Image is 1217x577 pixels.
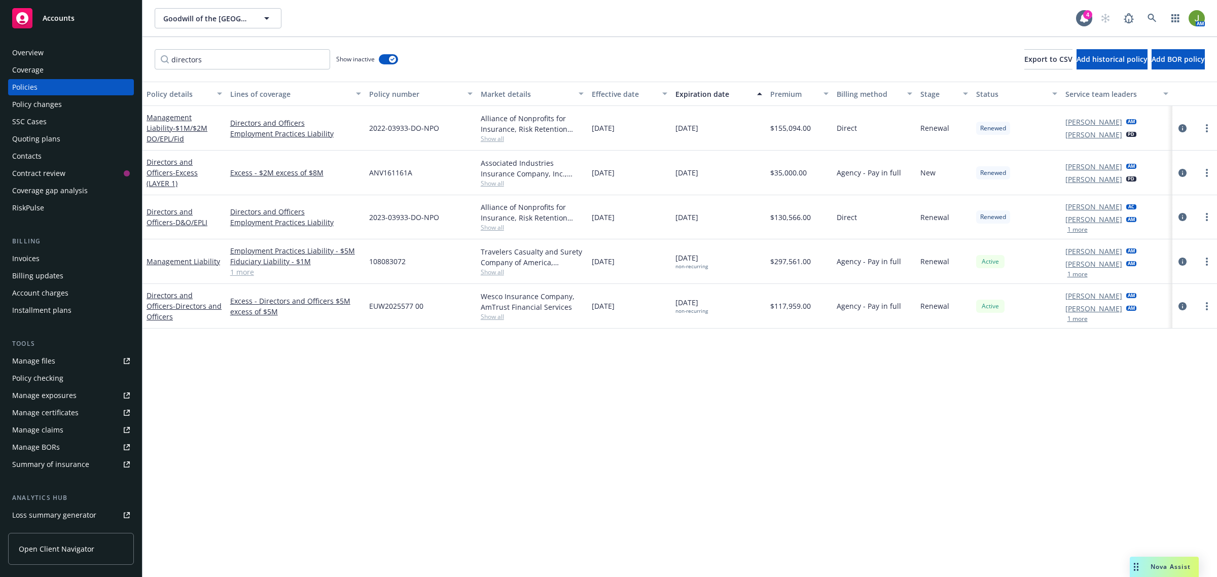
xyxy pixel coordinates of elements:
[1065,161,1122,172] a: [PERSON_NAME]
[147,207,207,227] a: Directors and Officers
[1189,10,1205,26] img: photo
[12,79,38,95] div: Policies
[920,89,957,99] div: Stage
[8,131,134,147] a: Quoting plans
[142,82,226,106] button: Policy details
[12,387,77,404] div: Manage exposures
[12,422,63,438] div: Manage claims
[592,301,615,311] span: [DATE]
[675,123,698,133] span: [DATE]
[12,507,96,523] div: Loss summary generator
[1077,54,1148,64] span: Add historical policy
[592,89,656,99] div: Effective date
[1201,300,1213,312] a: more
[147,89,211,99] div: Policy details
[837,89,901,99] div: Billing method
[481,89,573,99] div: Market details
[1151,562,1191,571] span: Nova Assist
[671,82,766,106] button: Expiration date
[12,165,65,182] div: Contract review
[837,301,901,311] span: Agency - Pay in full
[1152,49,1205,69] button: Add BOR policy
[770,212,811,223] span: $130,566.00
[1065,214,1122,225] a: [PERSON_NAME]
[8,339,134,349] div: Tools
[980,124,1006,133] span: Renewed
[19,544,94,554] span: Open Client Navigator
[8,439,134,455] a: Manage BORs
[369,256,406,267] span: 108083072
[1095,8,1116,28] a: Start snowing
[226,82,365,106] button: Lines of coverage
[481,113,584,134] div: Alliance of Nonprofits for Insurance, Risk Retention Group, Inc., Nonprofits Insurance Alliance o...
[8,302,134,318] a: Installment plans
[8,165,134,182] a: Contract review
[1065,174,1122,185] a: [PERSON_NAME]
[12,45,44,61] div: Overview
[12,405,79,421] div: Manage certificates
[12,353,55,369] div: Manage files
[8,45,134,61] a: Overview
[230,118,361,128] a: Directors and Officers
[1067,271,1088,277] button: 1 more
[12,439,60,455] div: Manage BORs
[770,89,818,99] div: Premium
[837,167,901,178] span: Agency - Pay in full
[8,96,134,113] a: Policy changes
[173,218,207,227] span: - D&O/EPLI
[920,212,949,223] span: Renewal
[920,167,936,178] span: New
[920,123,949,133] span: Renewal
[675,212,698,223] span: [DATE]
[369,123,439,133] span: 2022-03933-DO-NPO
[481,312,584,321] span: Show all
[1176,300,1189,312] a: circleInformation
[8,183,134,199] a: Coverage gap analysis
[12,268,63,284] div: Billing updates
[920,256,949,267] span: Renewal
[369,89,461,99] div: Policy number
[12,183,88,199] div: Coverage gap analysis
[12,114,47,130] div: SSC Cases
[592,167,615,178] span: [DATE]
[675,167,698,178] span: [DATE]
[920,301,949,311] span: Renewal
[1065,291,1122,301] a: [PERSON_NAME]
[12,131,60,147] div: Quoting plans
[1065,89,1158,99] div: Service team leaders
[12,456,89,473] div: Summary of insurance
[230,206,361,217] a: Directors and Officers
[155,8,281,28] button: Goodwill of the [GEOGRAPHIC_DATA]
[147,301,222,321] span: - Directors and Officers
[8,456,134,473] a: Summary of insurance
[8,387,134,404] a: Manage exposures
[1077,49,1148,69] button: Add historical policy
[1142,8,1162,28] a: Search
[675,297,708,314] span: [DATE]
[481,158,584,179] div: Associated Industries Insurance Company, Inc., AmTrust Financial Services, CRC Group
[369,301,423,311] span: EUW2025577 00
[8,250,134,267] a: Invoices
[1065,259,1122,269] a: [PERSON_NAME]
[8,370,134,386] a: Policy checking
[230,167,361,178] a: Excess - $2M excess of $8M
[1176,211,1189,223] a: circleInformation
[8,285,134,301] a: Account charges
[12,302,71,318] div: Installment plans
[675,253,708,270] span: [DATE]
[481,179,584,188] span: Show all
[8,422,134,438] a: Manage claims
[230,217,361,228] a: Employment Practices Liability
[1130,557,1199,577] button: Nova Assist
[1201,211,1213,223] a: more
[1083,10,1092,19] div: 4
[12,370,63,386] div: Policy checking
[675,263,708,270] div: non-recurring
[8,493,134,503] div: Analytics hub
[365,82,477,106] button: Policy number
[12,285,68,301] div: Account charges
[770,256,811,267] span: $297,561.00
[369,212,439,223] span: 2023-03933-DO-NPO
[972,82,1061,106] button: Status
